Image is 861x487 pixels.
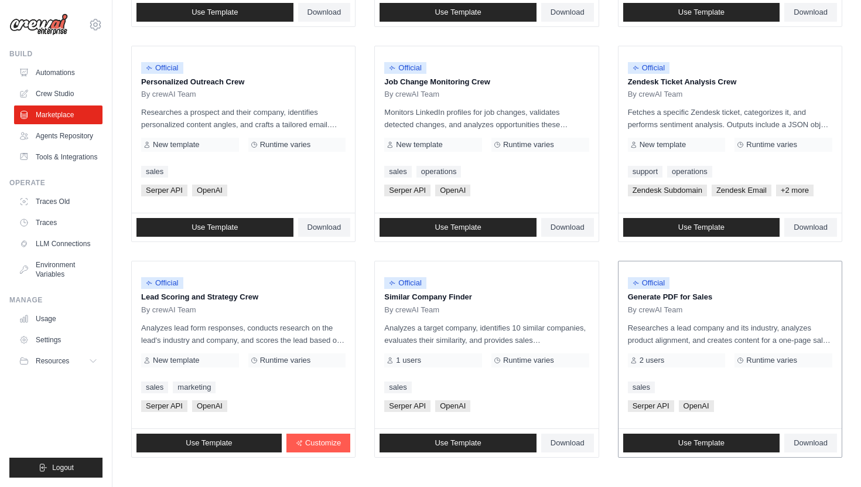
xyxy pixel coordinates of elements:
[628,62,670,74] span: Official
[628,90,683,99] span: By crewAI Team
[153,140,199,149] span: New template
[186,438,232,448] span: Use Template
[14,352,102,370] button: Resources
[141,277,183,289] span: Official
[141,90,196,99] span: By crewAI Team
[136,218,293,237] a: Use Template
[384,185,430,196] span: Serper API
[14,105,102,124] a: Marketplace
[286,434,350,452] a: Customize
[192,8,238,17] span: Use Template
[776,185,814,196] span: +2 more
[141,166,168,178] a: sales
[384,305,439,315] span: By crewAI Team
[14,234,102,253] a: LLM Connections
[14,84,102,103] a: Crew Studio
[628,382,655,393] a: sales
[794,223,828,232] span: Download
[14,213,102,232] a: Traces
[384,106,589,131] p: Monitors LinkedIn profiles for job changes, validates detected changes, and analyzes opportunitie...
[678,8,725,17] span: Use Template
[384,382,411,393] a: sales
[380,434,537,452] a: Use Template
[9,178,102,188] div: Operate
[52,463,74,472] span: Logout
[679,400,714,412] span: OpenAI
[784,434,837,452] a: Download
[136,3,293,22] a: Use Template
[435,400,470,412] span: OpenAI
[628,76,832,88] p: Zendesk Ticket Analysis Crew
[9,458,102,478] button: Logout
[384,400,430,412] span: Serper API
[784,218,837,237] a: Download
[435,223,481,232] span: Use Template
[9,295,102,305] div: Manage
[416,166,462,178] a: operations
[384,291,589,303] p: Similar Company Finder
[628,277,670,289] span: Official
[435,8,481,17] span: Use Template
[153,356,199,365] span: New template
[384,277,426,289] span: Official
[141,185,187,196] span: Serper API
[141,305,196,315] span: By crewAI Team
[141,382,168,393] a: sales
[307,223,341,232] span: Download
[678,223,725,232] span: Use Template
[551,223,585,232] span: Download
[503,140,554,149] span: Runtime varies
[14,256,102,284] a: Environment Variables
[746,140,797,149] span: Runtime varies
[298,218,351,237] a: Download
[141,106,346,131] p: Researches a prospect and their company, identifies personalized content angles, and crafts a tai...
[746,356,797,365] span: Runtime varies
[667,166,712,178] a: operations
[141,322,346,346] p: Analyzes lead form responses, conducts research on the lead's industry and company, and scores th...
[628,305,683,315] span: By crewAI Team
[640,356,665,365] span: 2 users
[541,3,594,22] a: Download
[503,356,554,365] span: Runtime varies
[141,62,183,74] span: Official
[14,63,102,82] a: Automations
[623,218,780,237] a: Use Template
[141,76,346,88] p: Personalized Outreach Crew
[794,8,828,17] span: Download
[628,322,832,346] p: Researches a lead company and its industry, analyzes product alignment, and creates content for a...
[384,76,589,88] p: Job Change Monitoring Crew
[192,400,227,412] span: OpenAI
[396,356,421,365] span: 1 users
[384,90,439,99] span: By crewAI Team
[14,148,102,166] a: Tools & Integrations
[551,8,585,17] span: Download
[628,185,707,196] span: Zendesk Subdomain
[36,356,69,366] span: Resources
[305,438,341,448] span: Customize
[14,331,102,349] a: Settings
[9,49,102,59] div: Build
[396,140,442,149] span: New template
[784,3,837,22] a: Download
[192,185,227,196] span: OpenAI
[794,438,828,448] span: Download
[380,218,537,237] a: Use Template
[712,185,771,196] span: Zendesk Email
[384,166,411,178] a: sales
[380,3,537,22] a: Use Template
[141,291,346,303] p: Lead Scoring and Strategy Crew
[678,438,725,448] span: Use Template
[14,192,102,211] a: Traces Old
[260,140,311,149] span: Runtime varies
[141,400,187,412] span: Serper API
[192,223,238,232] span: Use Template
[628,106,832,131] p: Fetches a specific Zendesk ticket, categorizes it, and performs sentiment analysis. Outputs inclu...
[14,309,102,328] a: Usage
[435,438,481,448] span: Use Template
[623,434,780,452] a: Use Template
[541,218,594,237] a: Download
[298,3,351,22] a: Download
[260,356,311,365] span: Runtime varies
[384,62,426,74] span: Official
[9,13,68,36] img: Logo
